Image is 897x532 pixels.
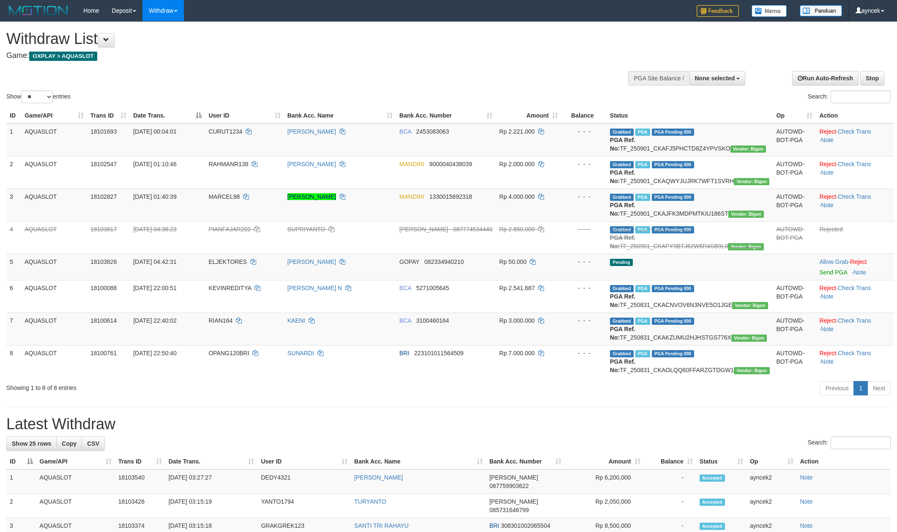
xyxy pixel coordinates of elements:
td: · · [816,123,894,156]
th: Amount: activate to sort column ascending [565,454,643,469]
div: - - - [565,349,603,357]
span: Vendor URL: https://checkout31.1velocity.biz [731,335,767,342]
span: BRI [490,522,499,529]
a: Check Trans [838,193,871,200]
td: AQUASLOT [21,123,87,156]
span: Copy 087759903622 to clipboard [490,483,529,489]
a: Copy [56,436,82,451]
span: PGA Pending [652,194,694,201]
a: Note [800,522,813,529]
span: Copy 3100460164 to clipboard [416,317,449,324]
label: Search: [808,436,891,449]
a: Reject [819,128,836,135]
td: - [644,494,696,518]
span: 18102827 [90,193,117,200]
a: Reject [819,350,836,356]
a: Check Trans [838,128,871,135]
div: - - - [565,127,603,136]
span: Marked by ayncek2 [635,318,650,325]
a: Reject [819,161,836,167]
a: Note [821,293,834,300]
span: [PERSON_NAME] [490,498,538,505]
span: BCA [399,317,411,324]
span: Grabbed [610,318,634,325]
span: KEVINREDITYA [208,285,251,291]
span: Vendor URL: https://checkout31.1velocity.biz [734,178,769,185]
span: 18100614 [90,317,117,324]
span: 18101693 [90,128,117,135]
div: - - - [565,225,603,233]
span: Rp 50.000 [499,258,527,265]
th: Balance [561,108,607,123]
td: Rp 6,200,000 [565,469,643,494]
span: Vendor URL: https://checkout31.1velocity.biz [728,211,764,218]
span: · [819,258,850,265]
td: AUTOWD-BOT-PGA [773,221,816,254]
span: [DATE] 01:40:39 [133,193,176,200]
td: TF_250831_CKACNVOV6N3NVE5O1JGE [607,280,773,313]
td: AUTOWD-BOT-PGA [773,313,816,345]
span: Accepted [700,474,725,482]
span: Marked by ayncek2 [635,194,650,201]
a: Allow Grab [819,258,848,265]
td: ayncek2 [747,469,797,494]
span: Grabbed [610,161,634,168]
td: TF_250901_CKAPY3BTJ62W6R4SB9L0 [607,221,773,254]
th: Amount: activate to sort column ascending [496,108,561,123]
span: Rp 2.000.000 [499,161,535,167]
td: Rejected [816,221,894,254]
a: [PERSON_NAME] [287,161,336,167]
span: Rp 3.000.000 [499,317,535,324]
span: PGA Pending [652,350,694,357]
span: [DATE] 22:50:40 [133,350,176,356]
td: 4 [6,221,21,254]
th: Trans ID: activate to sort column ascending [115,454,165,469]
th: Status: activate to sort column ascending [696,454,747,469]
td: 2 [6,156,21,189]
span: MANDIRI [399,161,424,167]
b: PGA Ref. No: [610,326,635,341]
td: AQUASLOT [21,254,87,280]
th: ID: activate to sort column descending [6,454,36,469]
b: PGA Ref. No: [610,293,635,308]
span: Marked by ayncek2 [635,285,650,292]
span: ELJEKTORES [208,258,247,265]
td: · · [816,345,894,378]
a: Note [800,474,813,481]
a: 1 [853,381,868,395]
th: Bank Acc. Number: activate to sort column ascending [396,108,496,123]
a: Stop [860,71,884,85]
th: ID [6,108,21,123]
label: Search: [808,90,891,103]
span: Show 25 rows [12,440,51,447]
th: Action [797,454,891,469]
b: PGA Ref. No: [610,358,635,373]
span: Accepted [700,499,725,506]
td: 3 [6,189,21,221]
td: AUTOWD-BOT-PGA [773,345,816,378]
span: Grabbed [610,194,634,201]
input: Search: [831,436,891,449]
span: 18103817 [90,226,117,233]
span: Grabbed [610,285,634,292]
td: ayncek2 [747,494,797,518]
th: Bank Acc. Name: activate to sort column ascending [284,108,396,123]
a: Reject [819,285,836,291]
span: MANDIRI [399,193,424,200]
th: User ID: activate to sort column ascending [257,454,351,469]
td: DEDY4321 [257,469,351,494]
span: [DATE] 22:00:51 [133,285,176,291]
span: PIANFAJAR202 [208,226,251,233]
span: Copy 1330015892318 to clipboard [429,193,472,200]
span: PGA Pending [652,161,694,168]
span: Copy [62,440,77,447]
a: Previous [820,381,854,395]
span: Grabbed [610,226,634,233]
th: Bank Acc. Number: activate to sort column ascending [486,454,565,469]
td: [DATE] 03:15:19 [165,494,258,518]
a: Note [821,137,834,143]
td: AQUASLOT [36,494,115,518]
td: · · [816,280,894,313]
th: Status [607,108,773,123]
span: PGA Pending [652,226,694,233]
